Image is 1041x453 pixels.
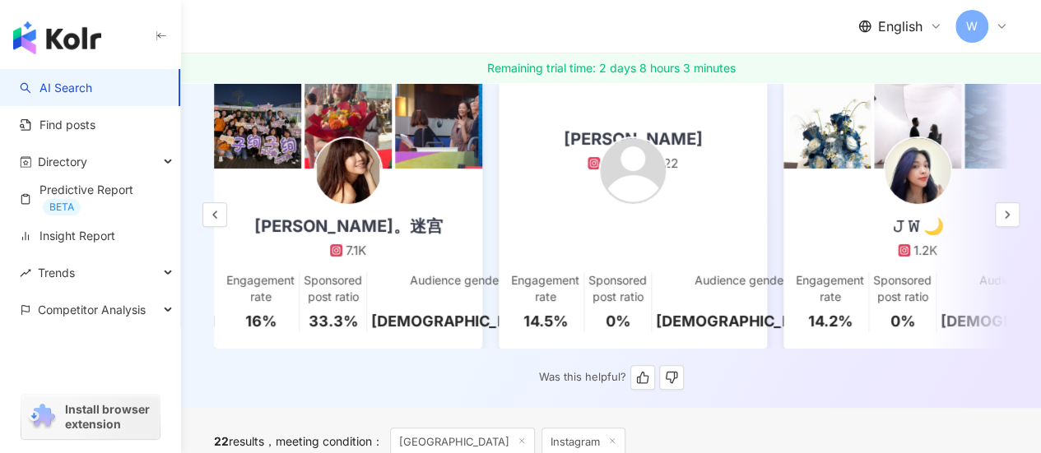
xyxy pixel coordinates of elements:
[656,155,678,172] div: 322
[181,53,1041,83] a: Remaining trial time: 2 days 8 hours 3 minutes
[20,80,92,96] a: searchAI Search
[346,242,366,259] div: 7.1K
[13,21,101,54] img: logo
[245,311,277,331] div: 16%
[226,272,295,304] div: Engagement rate
[20,182,167,215] a: Predictive ReportBETA
[606,311,630,331] div: 0%
[65,402,155,432] span: Install browser extension
[539,365,684,390] div: Was this helpful?
[38,291,146,328] span: Competitor Analysis
[913,242,937,259] div: 1.2K
[523,311,568,331] div: 14.5%
[214,81,301,169] img: post-image
[304,272,362,304] div: Sponsored post ratio
[214,435,264,448] div: results
[695,272,788,289] div: Audience gender
[38,254,75,291] span: Trends
[20,117,95,133] a: Find posts
[873,272,932,304] div: Sponsored post ratio
[315,138,381,204] img: KOL Avatar
[511,272,579,304] div: Engagement rate
[26,404,58,430] img: chrome extension
[656,311,825,331] div: [DEMOGRAPHIC_DATA]
[796,272,864,304] div: Engagement rate
[38,143,87,180] span: Directory
[878,17,922,35] span: English
[238,215,459,238] div: [PERSON_NAME]。迷宫
[214,434,229,448] span: 22
[966,17,978,35] span: W
[214,169,482,348] a: [PERSON_NAME]。迷宫7.1KEngagement rate16%Sponsored post ratio33.3%Audience gender[DEMOGRAPHIC_DATA]
[20,267,31,279] span: rise
[808,311,853,331] div: 14.2%
[890,311,915,331] div: 0%
[885,138,950,204] img: KOL Avatar
[876,215,960,238] div: 𝙹 𝚆 🌙
[547,127,719,150] div: [PERSON_NAME]
[371,311,541,331] div: [DEMOGRAPHIC_DATA]
[588,272,647,304] div: Sponsored post ratio
[499,81,767,348] a: [PERSON_NAME]1.6K322Engagement rate14.5%Sponsored post ratio0%Audience gender[DEMOGRAPHIC_DATA]
[395,81,482,169] img: post-image
[874,81,961,169] img: post-image
[21,395,160,439] a: chrome extensionInstall browser extension
[410,272,503,289] div: Audience gender
[309,311,358,331] div: 33.3%
[600,138,666,204] img: KOL Avatar
[304,81,392,169] img: post-image
[264,434,383,448] span: meeting condition ：
[20,228,115,244] a: Insight Report
[783,81,871,169] img: post-image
